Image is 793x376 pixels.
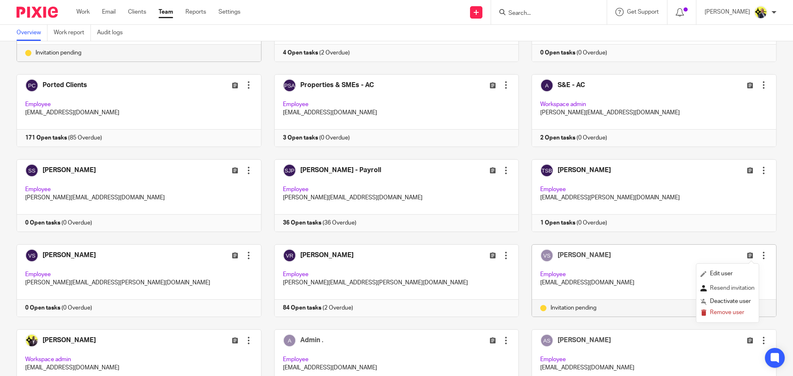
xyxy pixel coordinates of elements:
[700,307,755,318] button: Remove user
[705,8,750,16] p: [PERSON_NAME]
[54,25,91,41] a: Work report
[540,270,768,279] p: Employee
[710,310,744,315] span: Remove user
[540,279,768,287] p: [EMAIL_ADDRESS][DOMAIN_NAME]
[17,25,47,41] a: Overview
[700,296,755,307] button: Deactivate user
[185,8,206,16] a: Reports
[508,10,582,17] input: Search
[700,268,755,280] a: Edit user
[540,304,768,312] div: Invitation pending
[710,298,751,304] span: Deactivate user
[128,8,146,16] a: Clients
[540,249,553,262] img: svg%3E
[25,49,253,57] div: Invitation pending
[700,282,755,295] a: Resend invitation
[627,9,659,15] span: Get Support
[102,8,116,16] a: Email
[97,25,129,41] a: Audit logs
[76,8,90,16] a: Work
[558,252,611,258] span: [PERSON_NAME]
[159,8,173,16] a: Team
[17,7,58,18] img: Pixie
[218,8,240,16] a: Settings
[754,6,767,19] img: Dan-Starbridge%20(1).jpg
[710,271,733,277] span: Edit user
[710,285,755,291] span: Resend invitation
